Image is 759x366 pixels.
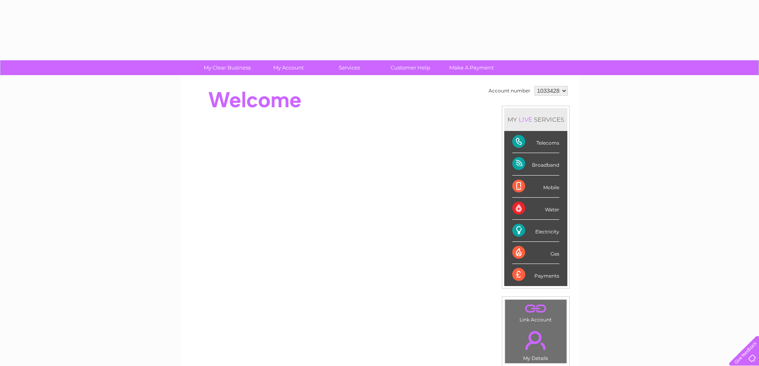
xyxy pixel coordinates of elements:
[512,242,559,264] div: Gas
[505,324,567,364] td: My Details
[487,84,532,98] td: Account number
[194,60,260,75] a: My Clear Business
[512,220,559,242] div: Electricity
[507,302,565,316] a: .
[507,326,565,354] a: .
[512,153,559,175] div: Broadband
[512,131,559,153] div: Telecoms
[438,60,505,75] a: Make A Payment
[512,176,559,198] div: Mobile
[512,198,559,220] div: Water
[316,60,383,75] a: Services
[377,60,444,75] a: Customer Help
[505,299,567,325] td: Link Account
[512,264,559,286] div: Payments
[517,116,534,123] div: LIVE
[504,108,567,131] div: MY SERVICES
[255,60,321,75] a: My Account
